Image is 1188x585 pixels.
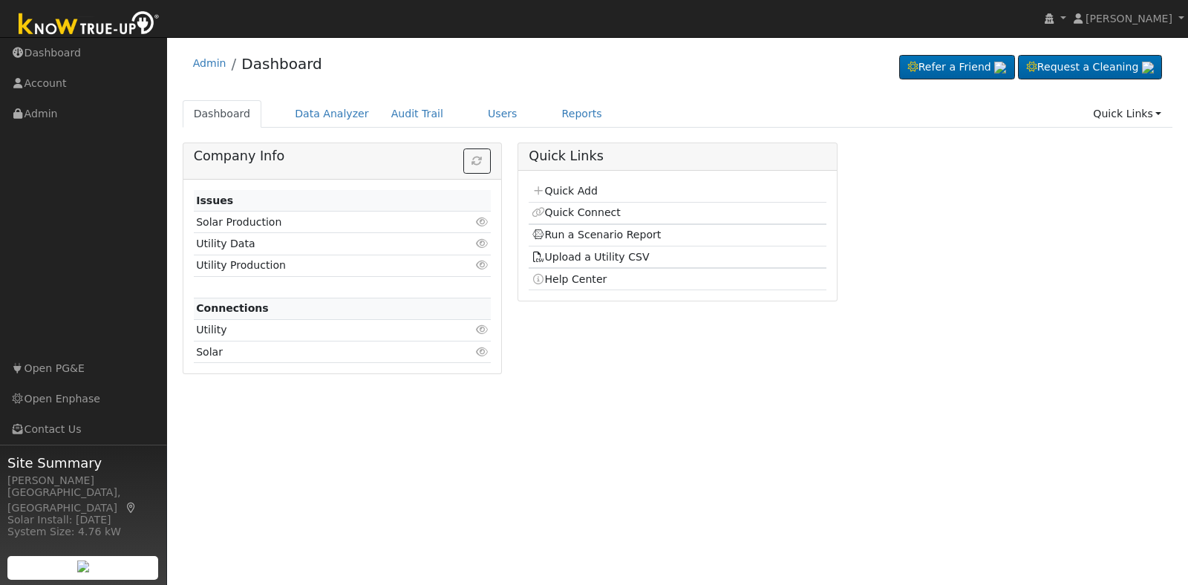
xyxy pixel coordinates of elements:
[532,273,607,285] a: Help Center
[532,185,598,197] a: Quick Add
[7,485,159,516] div: [GEOGRAPHIC_DATA], [GEOGRAPHIC_DATA]
[194,148,491,164] h5: Company Info
[194,233,443,255] td: Utility Data
[7,473,159,488] div: [PERSON_NAME]
[1018,55,1162,80] a: Request a Cleaning
[475,347,489,357] i: Click to view
[532,251,650,263] a: Upload a Utility CSV
[475,324,489,335] i: Click to view
[1142,62,1154,73] img: retrieve
[194,341,443,363] td: Solar
[475,260,489,270] i: Click to view
[241,55,322,73] a: Dashboard
[193,57,226,69] a: Admin
[994,62,1006,73] img: retrieve
[284,100,380,128] a: Data Analyzer
[380,100,454,128] a: Audit Trail
[194,255,443,276] td: Utility Production
[532,229,662,241] a: Run a Scenario Report
[194,319,443,341] td: Utility
[7,512,159,528] div: Solar Install: [DATE]
[125,502,138,514] a: Map
[77,561,89,572] img: retrieve
[11,8,167,42] img: Know True-Up
[551,100,613,128] a: Reports
[196,195,233,206] strong: Issues
[477,100,529,128] a: Users
[194,212,443,233] td: Solar Production
[1086,13,1172,24] span: [PERSON_NAME]
[7,524,159,540] div: System Size: 4.76 kW
[532,206,621,218] a: Quick Connect
[183,100,262,128] a: Dashboard
[7,453,159,473] span: Site Summary
[529,148,826,164] h5: Quick Links
[1082,100,1172,128] a: Quick Links
[475,217,489,227] i: Click to view
[899,55,1015,80] a: Refer a Friend
[475,238,489,249] i: Click to view
[196,302,269,314] strong: Connections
